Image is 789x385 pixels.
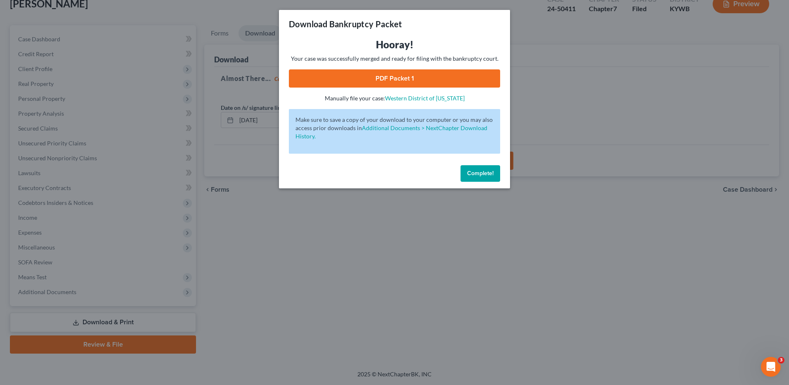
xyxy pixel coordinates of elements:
a: PDF Packet 1 [289,69,500,88]
p: Manually file your case: [289,94,500,102]
a: Western District of [US_STATE] [385,95,465,102]
span: 3 [778,357,784,364]
button: Complete! [461,165,500,182]
iframe: Intercom live chat [761,357,781,377]
p: Make sure to save a copy of your download to your computer or you may also access prior downloads in [295,116,494,140]
a: Additional Documents > NextChapter Download History. [295,124,487,140]
h3: Download Bankruptcy Packet [289,18,402,30]
h3: Hooray! [289,38,500,51]
p: Your case was successfully merged and ready for filing with the bankruptcy court. [289,55,500,63]
span: Complete! [467,170,494,177]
